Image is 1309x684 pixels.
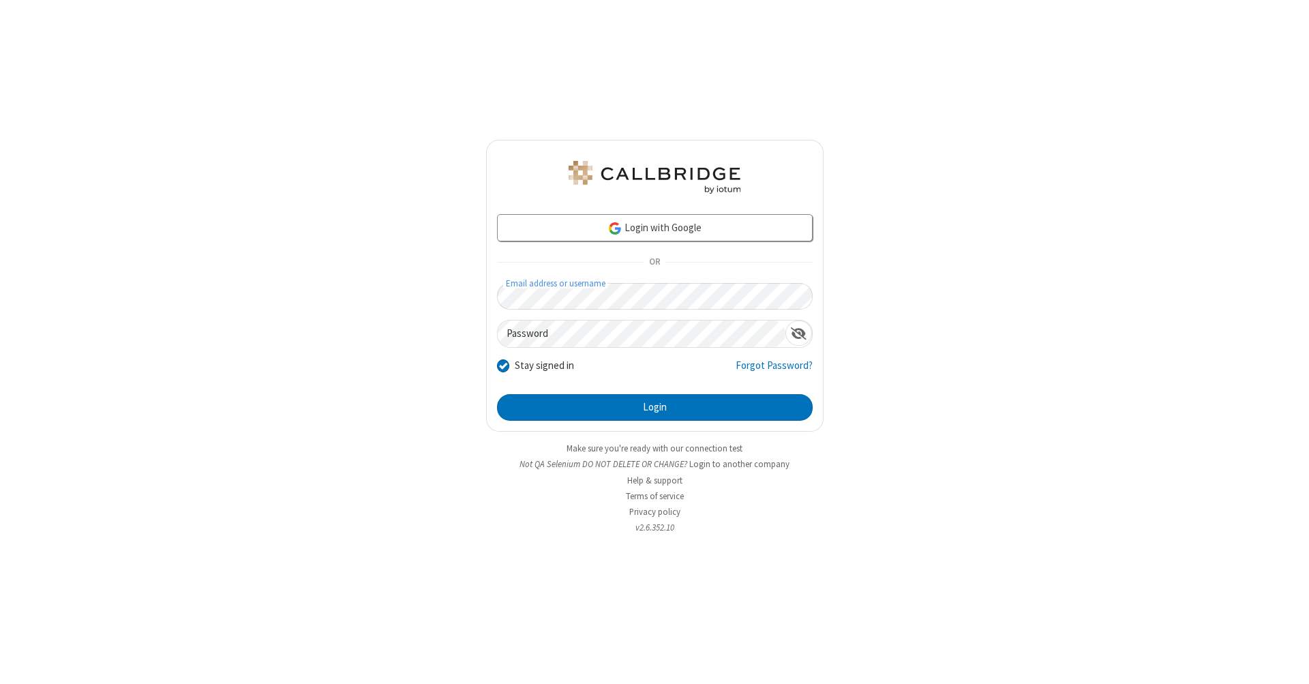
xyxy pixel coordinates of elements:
button: Login to another company [689,458,789,471]
a: Privacy policy [629,506,680,518]
a: Help & support [627,475,682,486]
li: Not QA Selenium DO NOT DELETE OR CHANGE? [486,458,824,471]
img: google-icon.png [607,221,622,236]
a: Forgot Password? [736,358,813,384]
a: Login with Google [497,214,813,241]
button: Login [497,394,813,421]
input: Email address or username [497,283,813,310]
label: Stay signed in [515,358,574,374]
div: Show password [785,321,812,346]
a: Terms of service [626,490,684,502]
img: QA Selenium DO NOT DELETE OR CHANGE [566,161,743,194]
a: Make sure you're ready with our connection test [567,443,742,454]
span: OR [644,253,665,272]
li: v2.6.352.10 [486,521,824,534]
input: Password [498,321,785,347]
